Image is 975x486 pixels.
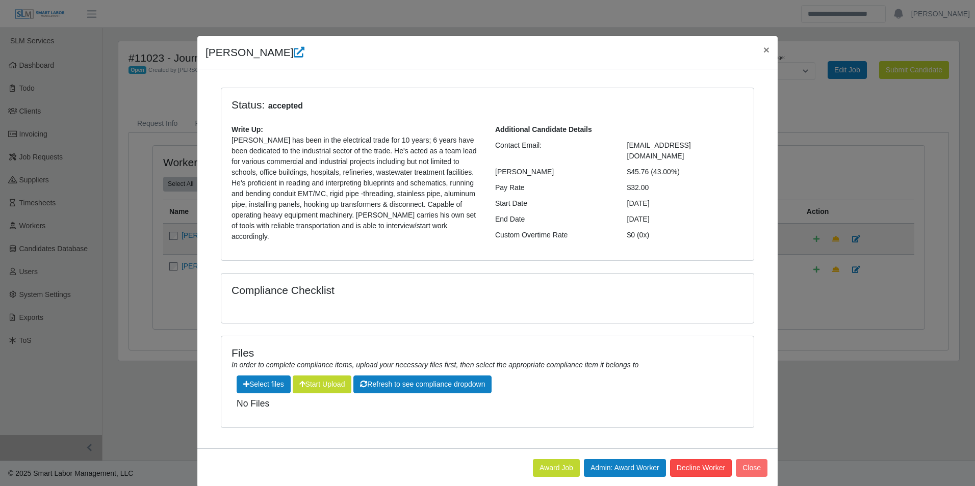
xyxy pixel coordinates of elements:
[237,375,291,393] span: Select files
[232,135,480,242] p: [PERSON_NAME] has been in the electrical trade for 10 years; 6 years have been dedicated to the i...
[293,375,352,393] button: Start Upload
[755,36,778,63] button: Close
[584,459,666,477] button: Admin: Award Worker
[487,214,620,225] div: End Date
[487,140,620,161] div: Contact Email:
[487,230,620,240] div: Custom Overtime Rate
[670,459,732,477] button: Decline Worker
[487,198,620,209] div: Start Date
[206,44,304,61] h4: [PERSON_NAME]
[232,361,638,369] i: In order to complete compliance items, upload your necessary files first, then select the appropr...
[487,182,620,193] div: Pay Rate
[736,459,767,477] button: Close
[237,398,738,409] h5: No Files
[533,459,580,477] button: Award Job
[627,215,650,223] span: [DATE]
[232,125,263,133] b: Write Up:
[620,198,752,209] div: [DATE]
[487,167,620,177] div: [PERSON_NAME]
[620,167,752,177] div: $45.76 (43.00%)
[763,44,769,56] span: ×
[353,375,492,393] button: Refresh to see compliance dropdown
[232,284,568,296] h4: Compliance Checklist
[627,141,691,160] span: [EMAIL_ADDRESS][DOMAIN_NAME]
[495,125,592,133] b: Additional Candidate Details
[627,231,650,239] span: $0 (0x)
[232,98,612,112] h4: Status:
[620,182,752,193] div: $32.00
[265,100,306,112] span: accepted
[232,346,743,359] h4: Files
